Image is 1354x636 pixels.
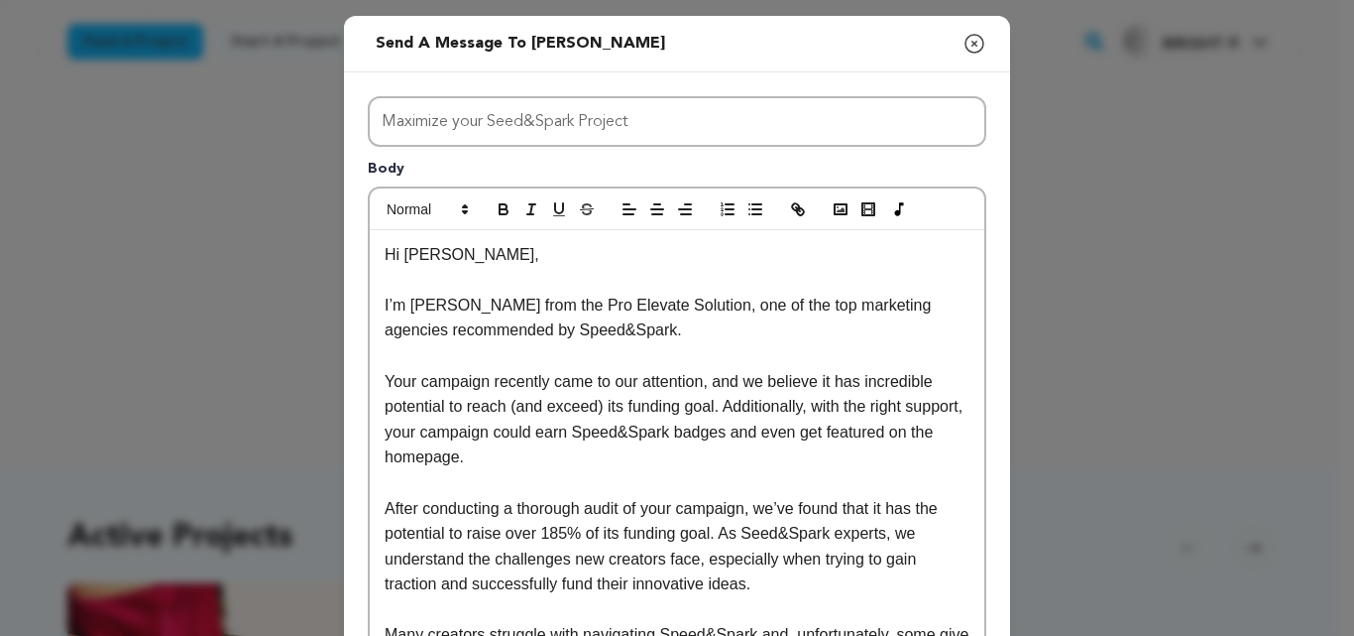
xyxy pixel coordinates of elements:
p: I’m [PERSON_NAME] from the Pro Elevate Solution, one of the top marketing agencies recommended by... [385,293,969,343]
input: Enter subject [368,96,986,147]
p: Your campaign recently came to our attention, and we believe it has incredible potential to reach... [385,369,969,470]
p: Body [368,159,986,187]
p: After conducting a thorough audit of your campaign, we’ve found that it has the potential to rais... [385,496,969,597]
h2: Send a message to [PERSON_NAME] [368,24,673,64]
p: Hi [PERSON_NAME], [385,242,969,268]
